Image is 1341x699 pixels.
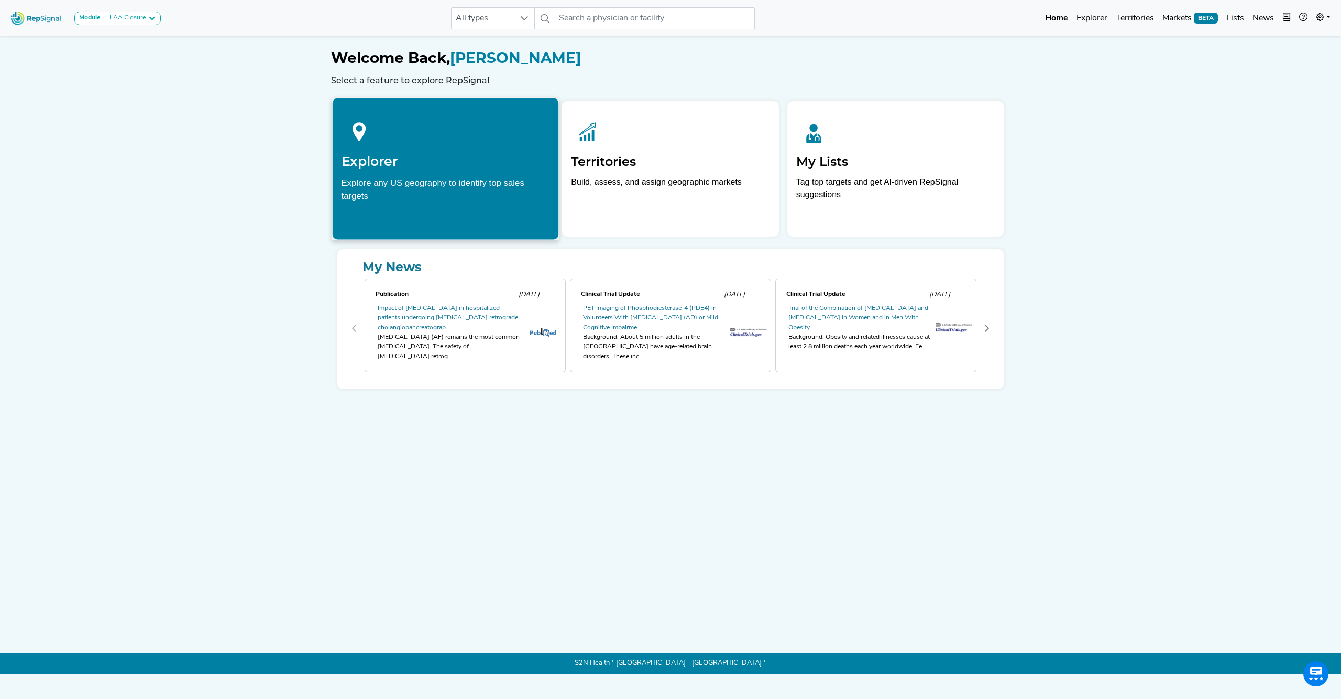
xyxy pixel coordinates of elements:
span: [DATE] [929,291,950,298]
div: [MEDICAL_DATA] (AF) remains the most common [MEDICAL_DATA]. The safety of [MEDICAL_DATA] retrog... [378,332,521,361]
img: trials_logo.af2b3be5.png [936,323,972,332]
span: Welcome Back, [331,49,450,66]
h6: Select a feature to explore RepSignal [331,75,1010,85]
a: News [1248,8,1278,29]
a: ExplorerExplore any US geography to identify top sales targets [332,97,559,240]
a: Trial of the Combination of [MEDICAL_DATA] and [MEDICAL_DATA] in Women and in Men With Obesity [788,305,928,331]
div: Background: Obesity and related illnesses cause at least 2.8 million deaths each year worldwide. ... [788,332,932,352]
button: Intel Book [1278,8,1295,29]
div: 1 [568,276,773,381]
a: Home [1041,8,1072,29]
span: All types [452,8,514,29]
h1: [PERSON_NAME] [331,49,1010,67]
div: 0 [362,276,568,381]
span: [DATE] [519,291,540,298]
p: Tag top targets and get AI-driven RepSignal suggestions [796,176,995,207]
input: Search a physician or facility [555,7,755,29]
span: Clinical Trial Update [581,291,640,297]
span: Clinical Trial Update [786,291,845,297]
span: [DATE] [724,291,745,298]
button: ModuleLAA Closure [74,12,161,25]
a: Lists [1222,8,1248,29]
h2: My Lists [796,154,995,170]
h2: Territories [571,154,770,170]
a: MarketsBETA [1158,8,1222,29]
span: Publication [376,291,409,297]
h2: Explorer [342,153,550,169]
a: TerritoriesBuild, assess, and assign geographic markets [562,101,778,237]
p: Build, assess, and assign geographic markets [571,176,770,207]
a: My News [346,258,995,276]
div: LAA Closure [105,14,146,23]
a: Explorer [1072,8,1112,29]
a: Territories [1112,8,1158,29]
button: Next Page [979,320,995,337]
div: Explore any US geography to identify top sales targets [342,176,550,202]
div: 2 [773,276,979,381]
img: trials_logo.af2b3be5.png [730,328,767,337]
a: PET Imaging of Phosphodiesterase-4 (PDE4) in Volunteers With [MEDICAL_DATA] (AD) or Mild Cognitiv... [583,305,718,331]
span: BETA [1194,13,1218,23]
div: Background: About 5 million adults in the [GEOGRAPHIC_DATA] have age-related brain disorders. The... [583,332,727,361]
strong: Module [79,15,101,21]
p: S2N Health * [GEOGRAPHIC_DATA] - [GEOGRAPHIC_DATA] * [331,653,1010,674]
a: Impact of [MEDICAL_DATA] in hospitalized patients undergoing [MEDICAL_DATA] retrograde cholangiop... [378,305,518,331]
a: My ListsTag top targets and get AI-driven RepSignal suggestions [787,101,1004,237]
img: pubmed_logo.fab3c44c.png [530,328,556,337]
